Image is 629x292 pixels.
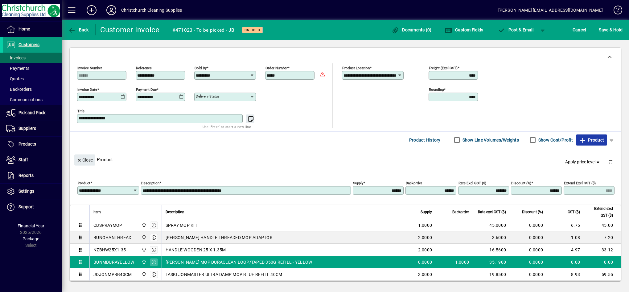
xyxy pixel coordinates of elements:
a: Backorders [3,84,62,94]
div: 3.6000 [477,234,506,241]
mat-label: Rounding [429,87,444,92]
span: Product History [409,135,441,145]
mat-label: Sold by [195,66,207,70]
span: Quotes [6,76,24,81]
span: 0.0000 [418,259,432,265]
mat-label: Discount (%) [511,181,531,185]
td: 0.0000 [510,268,547,281]
span: [PERSON_NAME] HANDLE THREADED MOP ADAPTOR [166,234,273,241]
mat-label: Backorder [406,181,422,185]
div: NZBHW25X1.35 [93,247,126,253]
mat-label: Supply [353,181,363,185]
button: Back [67,24,90,35]
span: Documents (0) [392,27,432,32]
div: Product [70,148,621,171]
div: 45.0000 [477,222,506,228]
span: Item [93,209,101,215]
a: Support [3,199,62,215]
mat-label: Invoice number [77,66,102,70]
span: Back [68,27,89,32]
a: Products [3,137,62,152]
label: Show Cost/Profit [537,137,573,143]
td: 33.12 [584,244,621,256]
mat-label: Extend excl GST ($) [564,181,596,185]
span: Reports [18,173,34,178]
a: Invoices [3,53,62,63]
button: Add [82,5,101,16]
label: Show Line Volumes/Weights [461,137,519,143]
span: Communications [6,97,43,102]
span: Financial Year [18,223,44,228]
span: S [599,27,601,32]
button: Product History [407,134,443,146]
button: Save & Hold [597,24,624,35]
td: 1.08 [547,231,584,244]
span: HANDLE WOODEN 25 X 1.35M [166,247,226,253]
span: Backorder [452,209,469,215]
button: Custom Fields [443,24,485,35]
mat-label: Invoice date [77,87,97,92]
span: Rate excl GST ($) [478,209,506,215]
span: Package [23,236,39,241]
span: Staff [18,157,28,162]
span: Supply [421,209,432,215]
span: Close [77,155,93,165]
mat-label: Freight (excl GST) [429,66,458,70]
div: BUNOHANTHREAD [93,234,131,241]
span: Extend excl GST ($) [588,205,613,219]
app-page-header-button: Delete [603,159,618,165]
div: #471023 - To be picked - JB [172,25,235,35]
td: 0.0000 [510,244,547,256]
span: 1.0000 [455,259,469,265]
span: Christchurch Cleaning Supplies Ltd [140,222,147,229]
mat-label: Order number [265,66,288,70]
div: [PERSON_NAME] [EMAIL_ADDRESS][DOMAIN_NAME] [498,5,603,15]
div: 16.5600 [477,247,506,253]
mat-hint: Use 'Enter' to start a new line [203,123,251,130]
span: Christchurch Cleaning Supplies Ltd [140,271,147,278]
span: Apply price level [565,159,601,165]
span: ost & Email [498,27,533,32]
a: Suppliers [3,121,62,136]
mat-label: Reference [136,66,152,70]
a: Staff [3,152,62,168]
td: 0.00 [547,256,584,268]
span: Settings [18,189,34,194]
a: Quotes [3,74,62,84]
div: 19.8500 [477,271,506,278]
span: Invoices [6,55,26,60]
span: 2.0000 [418,234,432,241]
span: Cancel [573,25,586,35]
a: Payments [3,63,62,74]
span: Customers [18,42,39,47]
span: Backorders [6,87,32,92]
span: On hold [245,28,260,32]
span: 1.0000 [418,222,432,228]
button: Product [576,134,607,146]
span: Support [18,204,34,209]
a: Reports [3,168,62,183]
a: Pick and Pack [3,105,62,121]
button: Cancel [571,24,588,35]
span: SPRAY MOP KIT [166,222,197,228]
app-page-header-button: Close [73,157,97,162]
app-page-header-button: Back [62,24,96,35]
span: Christchurch Cleaning Supplies Ltd [140,234,147,241]
span: [PERSON_NAME] MOP DURACLEAN LOOP/TAPED 350G REFILL - YELLOW [166,259,312,265]
span: P [508,27,511,32]
button: Delete [603,154,618,169]
span: Discount (%) [522,209,543,215]
span: Pick and Pack [18,110,45,115]
span: Custom Fields [445,27,483,32]
mat-label: Title [77,109,84,113]
div: CBSPRAYMOP [93,222,122,228]
mat-label: Rate excl GST ($) [458,181,486,185]
span: Products [18,142,36,146]
span: 3.0000 [418,271,432,278]
div: Customer Invoice [100,25,160,35]
span: ave & Hold [599,25,623,35]
span: GST ($) [568,209,580,215]
mat-label: Description [141,181,159,185]
td: 0.0000 [510,231,547,244]
mat-label: Delivery status [196,94,220,98]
